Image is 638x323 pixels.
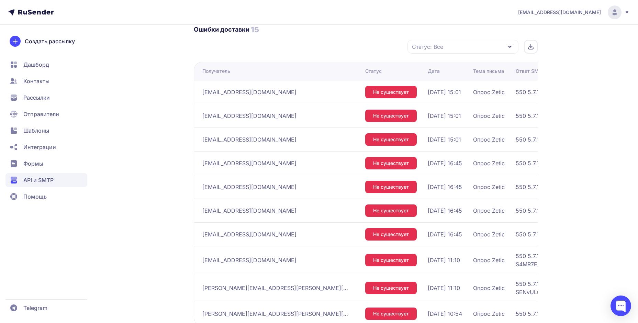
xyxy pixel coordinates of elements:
[428,256,460,264] span: [DATE] 11:10
[473,207,505,215] span: Опрос Zetic
[473,88,505,96] span: Опрос Zetic
[473,183,505,191] span: Опрос Zetic
[23,126,49,135] span: Шаблоны
[202,135,296,144] span: [EMAIL_ADDRESS][DOMAIN_NAME]
[473,135,505,144] span: Опрос Zetic
[23,93,50,102] span: Рассылки
[373,207,409,214] span: Не существует
[202,256,296,264] span: [EMAIL_ADDRESS][DOMAIN_NAME]
[516,68,545,75] div: Ответ SMTP
[412,43,443,51] span: Статус: Все
[23,60,49,69] span: Дашборд
[23,77,49,85] span: Контакты
[428,112,461,120] span: [DATE] 15:01
[373,310,409,317] span: Не существует
[202,310,350,318] span: [PERSON_NAME][EMAIL_ADDRESS][PERSON_NAME][DOMAIN_NAME]
[473,230,505,238] span: Опрос Zetic
[23,143,56,151] span: Интеграции
[428,88,461,96] span: [DATE] 15:01
[373,231,409,238] span: Не существует
[473,256,505,264] span: Опрос Zetic
[428,68,440,75] div: Дата
[194,25,249,34] h2: Ошибки доставки
[428,183,462,191] span: [DATE] 16:45
[428,207,462,215] span: [DATE] 16:45
[202,183,296,191] span: [EMAIL_ADDRESS][DOMAIN_NAME]
[373,136,409,143] span: Не существует
[251,25,259,34] h3: 15
[473,112,505,120] span: Опрос Zetic
[373,183,409,190] span: Не существует
[5,301,87,315] a: Telegram
[202,284,350,292] span: [PERSON_NAME][EMAIL_ADDRESS][PERSON_NAME][DOMAIN_NAME]
[202,230,296,238] span: [EMAIL_ADDRESS][DOMAIN_NAME]
[23,176,54,184] span: API и SMTP
[23,110,59,118] span: Отправители
[373,257,409,264] span: Не существует
[365,68,382,75] div: Статус
[23,304,47,312] span: Telegram
[428,310,462,318] span: [DATE] 10:54
[373,112,409,119] span: Не существует
[373,160,409,167] span: Не существует
[23,159,43,168] span: Формы
[473,284,505,292] span: Опрос Zetic
[373,285,409,291] span: Не существует
[428,159,462,167] span: [DATE] 16:45
[373,89,409,96] span: Не существует
[202,207,296,215] span: [EMAIL_ADDRESS][DOMAIN_NAME]
[428,135,461,144] span: [DATE] 15:01
[473,159,505,167] span: Опрос Zetic
[428,230,462,238] span: [DATE] 16:45
[202,88,296,96] span: [EMAIL_ADDRESS][DOMAIN_NAME]
[473,68,504,75] div: Тема письма
[428,284,460,292] span: [DATE] 11:10
[473,310,505,318] span: Опрос Zetic
[23,192,47,201] span: Помощь
[202,112,296,120] span: [EMAIL_ADDRESS][DOMAIN_NAME]
[202,159,296,167] span: [EMAIL_ADDRESS][DOMAIN_NAME]
[25,37,75,45] span: Создать рассылку
[518,9,601,16] span: [EMAIL_ADDRESS][DOMAIN_NAME]
[202,68,230,75] div: Получатель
